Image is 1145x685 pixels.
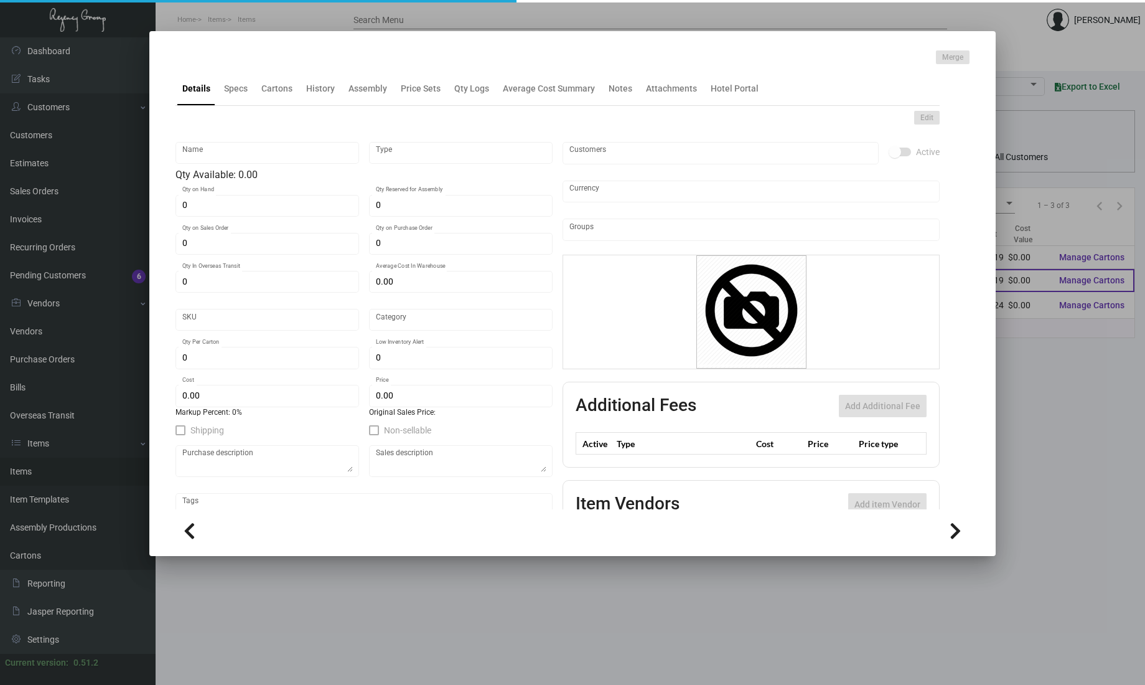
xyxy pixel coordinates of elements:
[920,113,933,123] span: Edit
[753,433,804,455] th: Cost
[306,82,335,95] div: History
[609,82,632,95] div: Notes
[261,82,292,95] div: Cartons
[182,82,210,95] div: Details
[856,433,912,455] th: Price type
[503,82,595,95] div: Average Cost Summary
[805,433,856,455] th: Price
[384,423,431,438] span: Non-sellable
[569,225,933,235] input: Add new..
[942,52,963,63] span: Merge
[614,433,753,455] th: Type
[914,111,940,125] button: Edit
[576,493,680,516] h2: Item Vendors
[576,395,696,417] h2: Additional Fees
[73,656,98,669] div: 0.51.2
[845,401,920,411] span: Add Additional Fee
[936,50,970,64] button: Merge
[646,82,697,95] div: Attachments
[454,82,489,95] div: Qty Logs
[5,656,68,669] div: Current version:
[916,144,940,159] span: Active
[224,82,248,95] div: Specs
[401,82,441,95] div: Price Sets
[848,493,927,516] button: Add item Vendor
[348,82,387,95] div: Assembly
[711,82,759,95] div: Hotel Portal
[854,499,920,509] span: Add item Vendor
[190,423,224,438] span: Shipping
[839,395,927,417] button: Add Additional Fee
[175,168,553,182] div: Qty Available: 0.00
[569,148,872,158] input: Add new..
[576,433,614,455] th: Active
